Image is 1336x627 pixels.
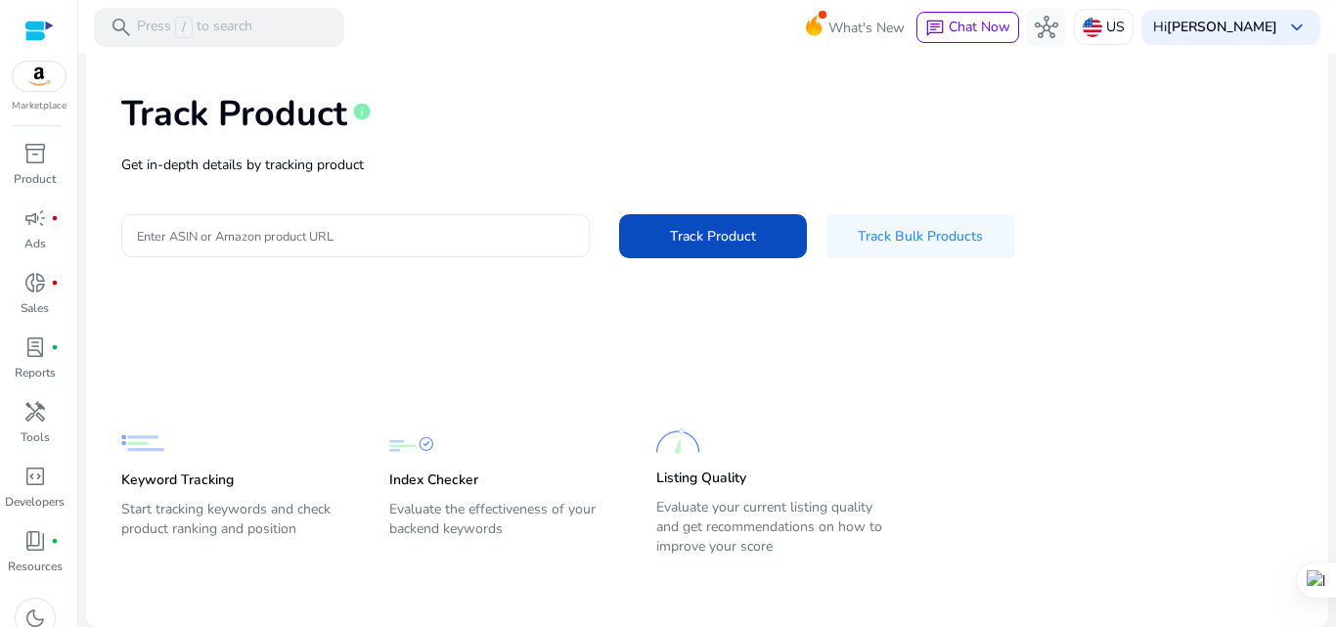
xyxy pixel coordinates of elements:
span: chat [925,19,945,38]
span: search [110,16,133,39]
button: Track Bulk Products [826,214,1014,258]
p: Press to search [137,17,252,38]
button: hub [1027,8,1066,47]
span: code_blocks [23,465,47,488]
p: Keyword Tracking [121,470,234,490]
span: book_4 [23,529,47,553]
p: Evaluate your current listing quality and get recommendations on how to improve your score [656,498,885,557]
span: hub [1035,16,1058,39]
p: US [1106,10,1125,44]
p: Reports [15,364,56,381]
p: Get in-depth details by tracking product [121,155,1293,175]
img: Keyword Tracking [121,422,165,466]
p: Hi [1153,21,1277,34]
p: Sales [21,299,49,317]
span: lab_profile [23,336,47,359]
span: handyman [23,400,47,424]
p: Product [14,170,56,188]
span: info [352,102,372,121]
img: Index Checker [389,422,433,466]
span: campaign [23,206,47,230]
p: Resources [8,558,63,575]
span: fiber_manual_record [51,279,59,287]
img: us.svg [1083,18,1102,37]
h1: Track Product [121,93,347,135]
img: Listing Quality [656,420,700,464]
span: / [175,17,193,38]
span: Track Product [670,226,756,246]
button: chatChat Now [916,12,1019,43]
p: Developers [5,493,65,511]
span: keyboard_arrow_down [1285,16,1309,39]
p: Start tracking keywords and check product ranking and position [121,500,350,555]
b: [PERSON_NAME] [1167,18,1277,36]
span: Chat Now [949,18,1010,36]
p: Marketplace [12,99,67,113]
span: fiber_manual_record [51,537,59,545]
span: inventory_2 [23,142,47,165]
img: amazon.svg [13,62,66,91]
p: Index Checker [389,470,478,490]
p: Evaluate the effectiveness of your backend keywords [389,500,618,555]
span: fiber_manual_record [51,343,59,351]
button: Track Product [619,214,807,258]
span: fiber_manual_record [51,214,59,222]
span: Track Bulk Products [858,226,983,246]
p: Ads [24,235,46,252]
span: What's New [828,11,905,45]
p: Tools [21,428,50,446]
p: Listing Quality [656,469,746,488]
span: donut_small [23,271,47,294]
